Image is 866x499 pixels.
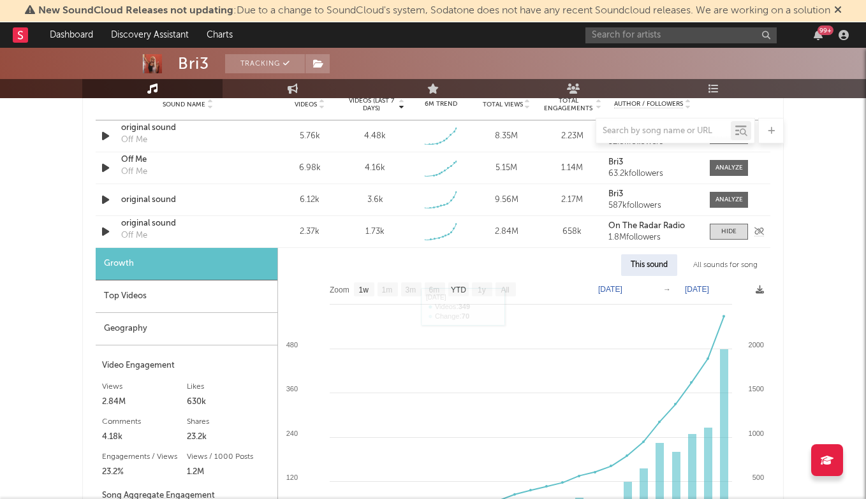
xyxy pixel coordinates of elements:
[477,226,536,238] div: 2.84M
[163,101,205,108] span: Sound Name
[280,194,339,206] div: 6.12k
[621,254,677,276] div: This sound
[608,222,697,231] a: On The Radar Radio
[614,100,683,108] span: Author / Followers
[286,430,298,437] text: 240
[818,25,833,35] div: 99 +
[749,430,764,437] text: 1000
[187,394,272,410] div: 630k
[608,222,685,230] strong: On The Radar Radio
[102,394,187,410] div: 2.84M
[286,385,298,393] text: 360
[41,22,102,48] a: Dashboard
[187,449,272,465] div: Views / 1000 Posts
[365,162,385,175] div: 4.16k
[596,126,731,136] input: Search by song name or URL
[608,190,623,198] strong: Bri3
[477,194,536,206] div: 9.56M
[406,286,416,294] text: 3m
[359,286,369,294] text: 1w
[295,101,317,108] span: Videos
[121,194,254,206] a: original sound
[501,286,509,294] text: All
[411,99,471,109] div: 6M Trend
[749,385,764,393] text: 1500
[96,248,277,280] div: Growth
[382,286,393,294] text: 1m
[38,6,830,16] span: : Due to a change to SoundCloud's system, Sodatone does not have any recent Soundcloud releases. ...
[178,54,209,73] div: Bri3
[477,162,536,175] div: 5.15M
[225,54,305,73] button: Tracking
[608,158,697,167] a: Bri3
[608,158,623,166] strong: Bri3
[684,254,767,276] div: All sounds for song
[187,414,272,430] div: Shares
[752,474,764,481] text: 500
[121,217,254,230] a: original sound
[121,229,147,242] div: Off Me
[543,97,594,112] span: Total Engagements
[121,166,147,178] div: Off Me
[585,27,777,43] input: Search for artists
[286,341,298,349] text: 480
[96,280,277,313] div: Top Videos
[483,101,523,108] span: Total Views
[102,414,187,430] div: Comments
[121,154,254,166] a: Off Me
[598,285,622,294] text: [DATE]
[102,22,198,48] a: Discovery Assistant
[608,190,697,199] a: Bri3
[38,6,233,16] span: New SoundCloud Releases not updating
[663,285,671,294] text: →
[187,430,272,445] div: 23.2k
[543,162,602,175] div: 1.14M
[102,465,187,480] div: 23.2%
[102,430,187,445] div: 4.18k
[543,226,602,238] div: 658k
[429,286,440,294] text: 6m
[280,162,339,175] div: 6.98k
[451,286,466,294] text: YTD
[198,22,242,48] a: Charts
[543,194,602,206] div: 2.17M
[749,341,764,349] text: 2000
[367,194,383,206] div: 3.6k
[478,286,486,294] text: 1y
[685,285,709,294] text: [DATE]
[608,170,697,178] div: 63.2k followers
[96,313,277,345] div: Geography
[102,449,187,465] div: Engagements / Views
[346,97,397,112] span: Videos (last 7 days)
[834,6,842,16] span: Dismiss
[365,226,385,238] div: 1.73k
[102,358,271,373] div: Video Engagement
[608,201,697,210] div: 587k followers
[280,226,339,238] div: 2.37k
[187,379,272,394] div: Likes
[814,30,823,40] button: 99+
[330,286,349,294] text: Zoom
[187,465,272,480] div: 1.2M
[102,379,187,394] div: Views
[608,233,697,242] div: 1.8M followers
[286,474,298,481] text: 120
